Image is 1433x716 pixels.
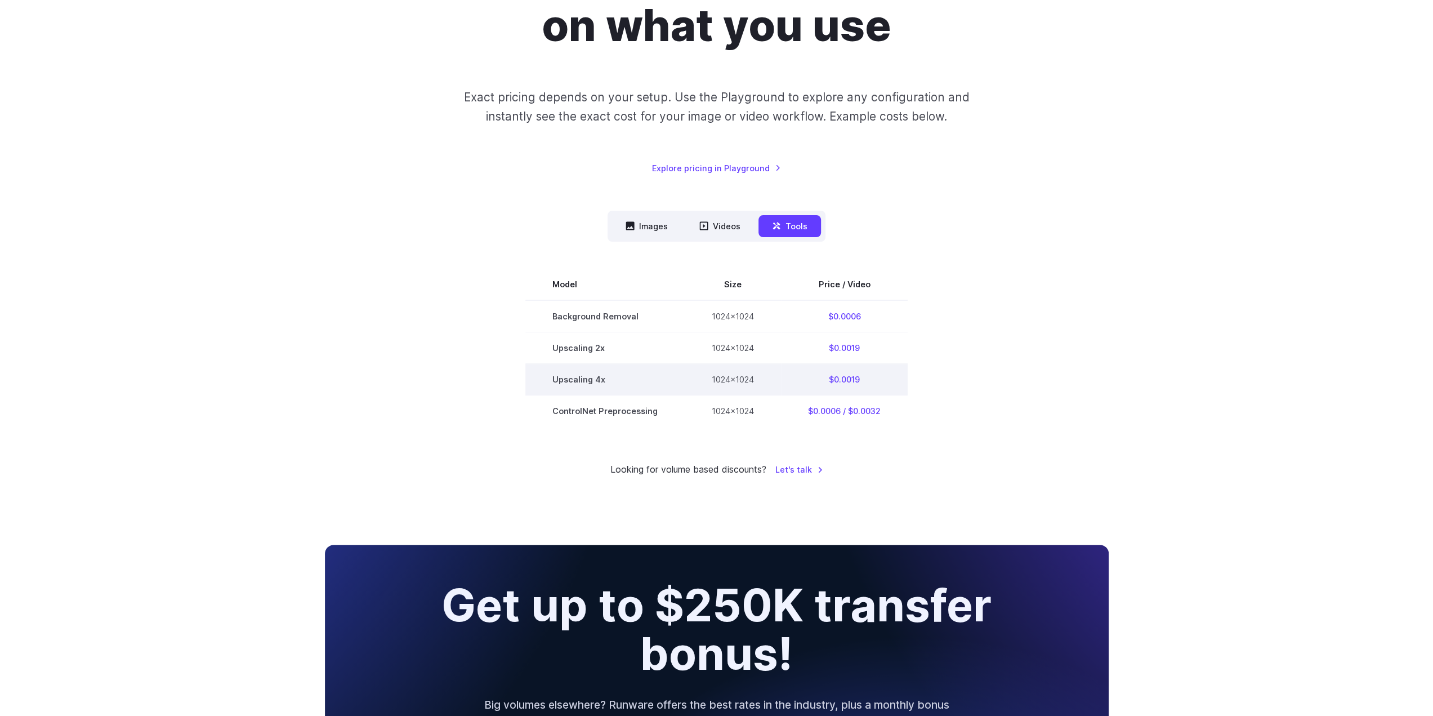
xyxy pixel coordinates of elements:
[758,215,821,237] button: Tools
[525,269,685,300] th: Model
[685,300,781,332] td: 1024x1024
[652,162,781,175] a: Explore pricing in Playground
[685,332,781,364] td: 1024x1024
[781,269,908,300] th: Price / Video
[686,215,754,237] button: Videos
[781,332,908,364] td: $0.0019
[775,463,823,476] a: Let's talk
[781,300,908,332] td: $0.0006
[525,332,685,364] td: Upscaling 2x
[781,364,908,395] td: $0.0019
[685,269,781,300] th: Size
[525,364,685,395] td: Upscaling 4x
[525,300,685,332] td: Background Removal
[781,395,908,427] td: $0.0006 / $0.0032
[610,462,766,477] small: Looking for volume based discounts?
[685,364,781,395] td: 1024x1024
[432,581,1001,678] h2: Get up to $250K transfer bonus!
[612,215,681,237] button: Images
[525,395,685,427] td: ControlNet Preprocessing
[442,88,990,126] p: Exact pricing depends on your setup. Use the Playground to explore any configuration and instantl...
[685,395,781,427] td: 1024x1024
